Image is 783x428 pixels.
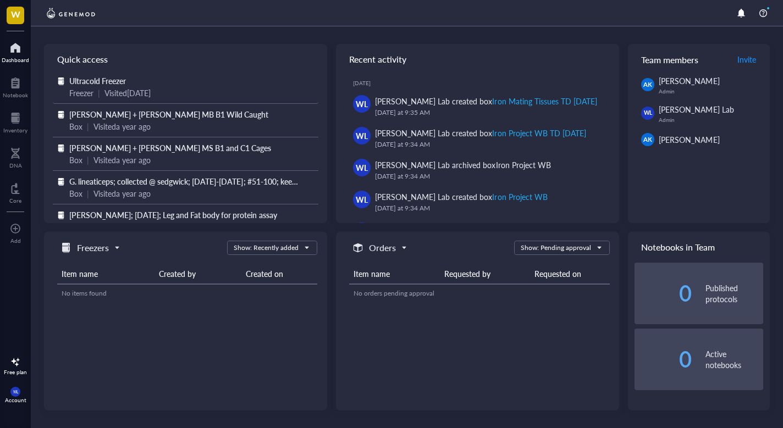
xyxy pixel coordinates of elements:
a: Notebook [3,74,28,98]
span: Invite [737,54,756,65]
div: | [98,87,100,99]
div: Show: Recently added [234,243,299,253]
div: Visited a year ago [93,120,151,132]
div: Iron Project WB [496,159,551,170]
div: [DATE] at 9:34 AM [375,203,602,214]
a: Inventory [3,109,27,134]
div: | [87,187,89,199]
h5: Freezers [77,241,109,254]
div: [PERSON_NAME] Lab created box [375,127,586,139]
span: [PERSON_NAME] + [PERSON_NAME] MB B1 Wild Caught [69,109,268,120]
th: Item name [349,264,439,284]
div: Iron Project WB [492,191,547,202]
span: [PERSON_NAME] + [PERSON_NAME] MS B1 and C1 Cages [69,142,271,153]
div: Visited [DATE] [104,87,151,99]
div: Add [10,237,21,244]
div: DNA [9,162,22,169]
div: [PERSON_NAME] Lab created box [375,191,547,203]
span: Ultracold Freezer [69,75,126,86]
div: 0 [635,285,692,302]
div: | [87,154,89,166]
div: | [87,221,89,233]
div: [DATE] [353,80,610,86]
a: WL[PERSON_NAME] Lab created boxIron Project WB TD [DATE][DATE] at 9:34 AM [345,123,610,154]
a: Core [9,180,21,204]
div: Notebooks in Team [628,232,770,263]
div: Show: Pending approval [521,243,591,253]
div: Recent activity [336,44,619,75]
a: Dashboard [2,39,29,63]
div: Quick access [44,44,327,75]
th: Requested by [440,264,530,284]
div: No items found [62,288,313,298]
div: Free plan [4,369,27,375]
div: Iron Mating Tissues TD [DATE] [492,96,597,107]
div: Box [69,154,82,166]
span: WL [356,193,368,205]
div: [DATE] at 9:35 AM [375,107,602,118]
div: | [87,120,89,132]
div: Active notebooks [705,348,763,370]
span: [PERSON_NAME]; [DATE]; Leg and Fat body for protein assay [69,209,277,220]
div: [PERSON_NAME] Lab created box [375,95,597,107]
div: Dashboard [2,57,29,63]
div: [DATE] at 9:34 AM [375,139,602,150]
th: Created by [155,264,241,284]
span: WL [356,162,368,174]
span: W [11,7,20,21]
div: [PERSON_NAME] Lab archived box [375,159,550,171]
div: Freezer [69,87,93,99]
th: Requested on [530,264,610,284]
span: [PERSON_NAME] [659,75,719,86]
h5: Orders [369,241,396,254]
span: WL [356,130,368,142]
span: AK [644,135,652,144]
div: Inventory [3,127,27,134]
div: Visited a year ago [93,154,151,166]
div: Visited a year ago [93,187,151,199]
div: 0 [635,351,692,368]
span: WL [13,390,18,394]
a: DNA [9,144,22,169]
div: Box [69,187,82,199]
span: G. lineaticeps; collected @ sedgwick; [DATE]-[DATE]; #51-100; keep 4 LW's genetic [69,176,346,187]
div: Iron Project WB TD [DATE] [492,127,586,138]
div: Account [5,397,26,403]
img: genemod-logo [44,7,98,20]
div: Core [9,197,21,204]
a: WL[PERSON_NAME] Lab created boxIron Mating Tissues TD [DATE][DATE] at 9:35 AM [345,91,610,123]
div: Team members [628,44,770,75]
a: WL[PERSON_NAME] Lab created boxIron Project WB[DATE] at 9:34 AM [345,186,610,218]
div: No orders pending approval [354,288,605,298]
button: Invite [737,51,757,68]
div: Admin [659,116,763,123]
span: [PERSON_NAME] [659,134,719,145]
span: [PERSON_NAME] Lab [659,104,734,115]
div: Notebook [3,92,28,98]
span: AK [644,80,652,90]
span: WL [643,109,652,117]
th: Created on [241,264,318,284]
div: [DATE] at 9:34 AM [375,171,602,182]
div: Box [69,221,82,233]
th: Item name [57,264,155,284]
div: Admin [659,88,763,95]
div: Visited a year ago [93,221,151,233]
span: WL [356,98,368,110]
div: Box [69,120,82,132]
div: Published protocols [705,282,763,304]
